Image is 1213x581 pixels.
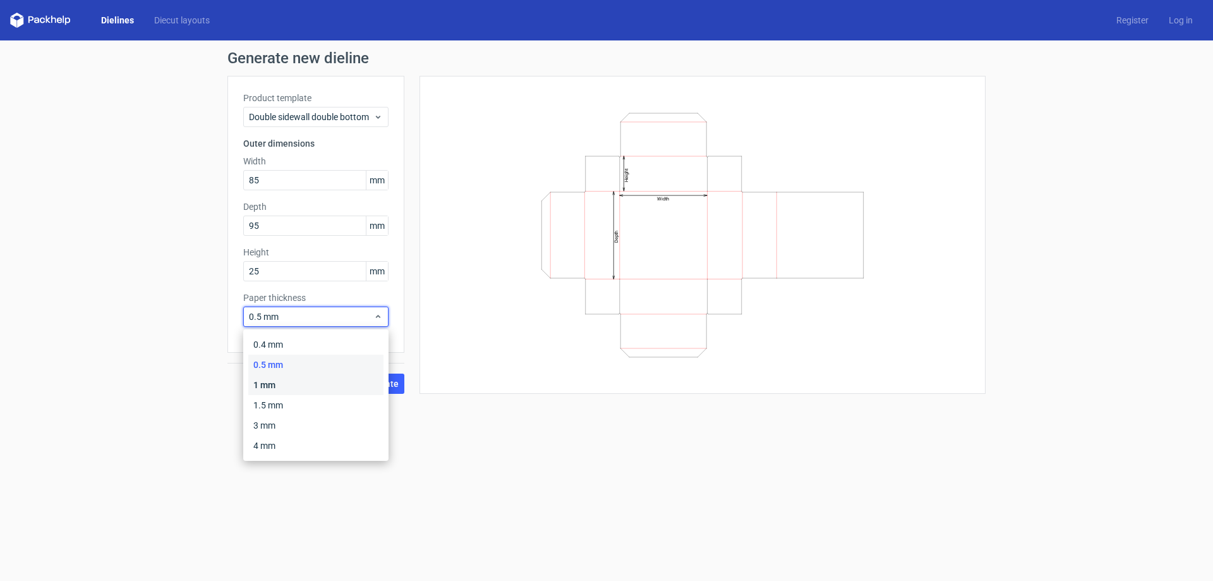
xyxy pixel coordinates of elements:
[366,171,388,190] span: mm
[249,111,373,123] span: Double sidewall double bottom
[248,334,383,355] div: 0.4 mm
[248,355,383,375] div: 0.5 mm
[248,436,383,456] div: 4 mm
[1159,14,1203,27] a: Log in
[248,415,383,436] div: 3 mm
[243,200,389,213] label: Depth
[366,262,388,281] span: mm
[366,216,388,235] span: mm
[144,14,220,27] a: Diecut layouts
[243,155,389,168] label: Width
[248,375,383,395] div: 1 mm
[624,168,629,181] text: Height
[243,291,389,304] label: Paper thickness
[657,196,669,202] text: Width
[227,51,986,66] h1: Generate new dieline
[243,246,389,259] label: Height
[91,14,144,27] a: Dielines
[243,92,389,104] label: Product template
[249,310,373,323] span: 0.5 mm
[613,231,619,243] text: Depth
[1106,14,1159,27] a: Register
[243,137,389,150] h3: Outer dimensions
[248,395,383,415] div: 1.5 mm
